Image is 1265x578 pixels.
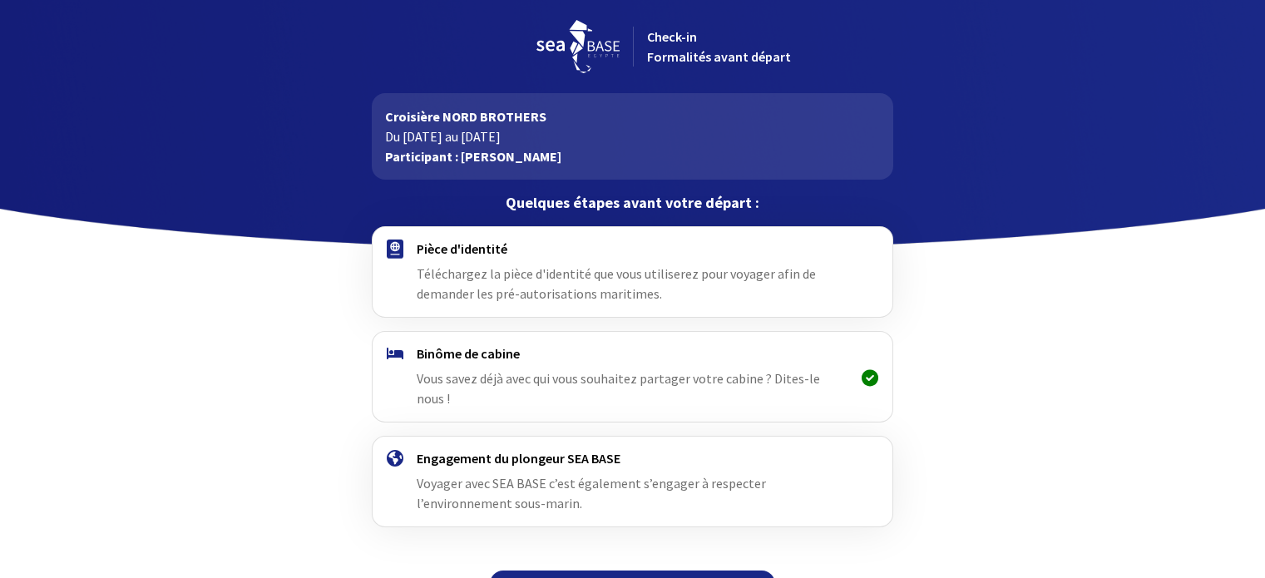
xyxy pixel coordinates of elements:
[417,475,766,511] span: Voyager avec SEA BASE c’est également s’engager à respecter l’environnement sous-marin.
[387,450,403,467] img: engagement.svg
[385,146,880,166] p: Participant : [PERSON_NAME]
[417,240,848,257] h4: Pièce d'identité
[385,126,880,146] p: Du [DATE] au [DATE]
[387,240,403,259] img: passport.svg
[417,450,848,467] h4: Engagement du plongeur SEA BASE
[372,193,893,213] p: Quelques étapes avant votre départ :
[385,106,880,126] p: Croisière NORD BROTHERS
[387,348,403,359] img: binome.svg
[417,370,820,407] span: Vous savez déjà avec qui vous souhaitez partager votre cabine ? Dites-le nous !
[417,345,848,362] h4: Binôme de cabine
[647,28,791,65] span: Check-in Formalités avant départ
[417,265,816,302] span: Téléchargez la pièce d'identité que vous utiliserez pour voyager afin de demander les pré-autoris...
[536,20,620,73] img: logo_seabase.svg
